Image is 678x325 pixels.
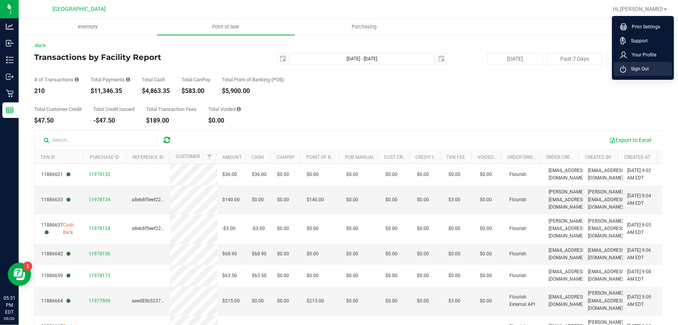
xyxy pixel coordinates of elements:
span: [EMAIL_ADDRESS][DOMAIN_NAME] [588,268,626,283]
span: Print Settings [627,23,660,31]
span: [EMAIL_ADDRESS][DOMAIN_NAME] [588,167,626,182]
span: [PERSON_NAME][EMAIL_ADDRESS][DOMAIN_NAME] [588,188,626,211]
span: $0.00 [277,196,289,204]
a: CanPay [277,155,295,160]
a: Filter [203,150,216,163]
span: $0.00 [385,272,397,279]
span: [DATE] 9:08 AM EDT [627,268,657,283]
span: $0.00 [307,225,319,232]
div: $189.00 [146,118,197,124]
span: [EMAIL_ADDRESS][DOMAIN_NAME] [549,268,586,283]
span: 11978124 [89,197,110,202]
div: -$47.50 [93,118,134,124]
span: $3.00 [448,297,460,305]
span: $0.00 [252,196,264,204]
a: Inventory [19,19,157,35]
iframe: Resource center [8,263,31,286]
div: $11,346.35 [91,88,130,94]
span: a8eb8f5eef22788145e588bb2c8283fd [132,226,213,231]
div: Total CanPay [181,77,210,82]
span: $68.90 [252,250,267,258]
span: $0.00 [480,225,492,232]
span: [EMAIL_ADDRESS][DOMAIN_NAME] [549,167,586,182]
div: Total Transaction Fees [146,107,197,112]
a: Purchase ID [90,155,119,160]
span: select [277,53,288,64]
span: $0.00 [277,225,289,232]
div: $5,900.00 [222,88,284,94]
span: $0.00 [417,297,429,305]
a: Txn Fee [446,155,465,160]
span: 11978124 [89,226,110,231]
a: Customer [176,154,200,159]
span: [DATE] 9:04 AM EDT [627,192,657,207]
span: 11978156 [89,251,110,256]
i: Count of all successful payment transactions, possibly including voids, refunds, and cash-back fr... [75,77,79,82]
i: Sum of all successful, non-voided payment transaction amounts, excluding tips and transaction fees. [126,77,130,82]
span: Flourish [509,225,526,232]
span: $140.00 [222,196,240,204]
a: Credit Issued [415,155,448,160]
span: $0.00 [385,297,397,305]
span: $3.00 [448,196,460,204]
div: Total Cash [142,77,170,82]
a: POB Manual [345,155,374,160]
a: Purchasing [295,19,433,35]
a: Order Created By [546,155,588,160]
span: [PERSON_NAME][EMAIL_ADDRESS][DOMAIN_NAME] [549,188,586,211]
span: Sign Out [626,65,649,73]
span: $215.00 [222,297,240,305]
span: $0.00 [252,297,264,305]
span: 11978173 [89,273,110,278]
span: -$3.00 [252,225,265,232]
span: $0.00 [346,196,358,204]
inline-svg: Analytics [6,23,14,30]
div: $47.50 [34,118,82,124]
span: [DATE] 9:09 AM EDT [627,293,657,308]
div: $583.00 [181,88,210,94]
span: [EMAIL_ADDRESS][DOMAIN_NAME] [549,293,586,308]
span: Point of Sale [202,23,250,30]
span: [EMAIL_ADDRESS][DOMAIN_NAME] [588,247,626,262]
span: 11978132 [89,172,110,177]
div: Total Customer Credit [34,107,82,112]
span: [DATE] 9:05 AM EDT [627,221,657,236]
span: $0.00 [277,272,289,279]
button: Export to Excel [604,134,656,147]
button: Past 30 Days [607,53,662,65]
span: $63.50 [222,272,237,279]
span: $0.00 [346,250,358,258]
span: Support [626,37,648,45]
a: Point of Banking (POB) [306,155,361,160]
div: $4,863.35 [142,88,170,94]
span: 11886642 [41,250,70,258]
i: Sum of all voided payment transaction amounts, excluding tips and transaction fees. [237,107,241,112]
a: Back [34,43,46,48]
span: Cash Back [63,221,79,236]
span: $0.00 [277,297,289,305]
inline-svg: Outbound [6,73,14,81]
span: $0.00 [346,225,358,232]
div: 210 [34,88,79,94]
a: Voided Payment [478,155,516,160]
a: Created At [624,155,650,160]
span: aeed85b523704a613a7ef1df79a59a03 [132,298,215,304]
p: 05:31 PM EDT [3,295,15,316]
inline-svg: Reports [6,106,14,114]
span: $0.00 [346,272,358,279]
span: [PERSON_NAME][EMAIL_ADDRESS][DOMAIN_NAME] [549,218,586,240]
span: [GEOGRAPHIC_DATA] [53,6,106,12]
span: select [436,53,447,64]
div: $0.00 [208,118,241,124]
span: $0.00 [277,171,289,178]
button: [DATE] [487,53,543,65]
div: # of Transactions [34,77,79,82]
li: Sign Out [614,62,672,76]
span: $0.00 [385,225,397,232]
span: $140.00 [307,196,324,204]
span: -$3.00 [222,225,235,232]
span: $0.00 [448,250,460,258]
h4: Transactions by Facility Report [34,53,244,61]
span: $0.00 [480,250,492,258]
